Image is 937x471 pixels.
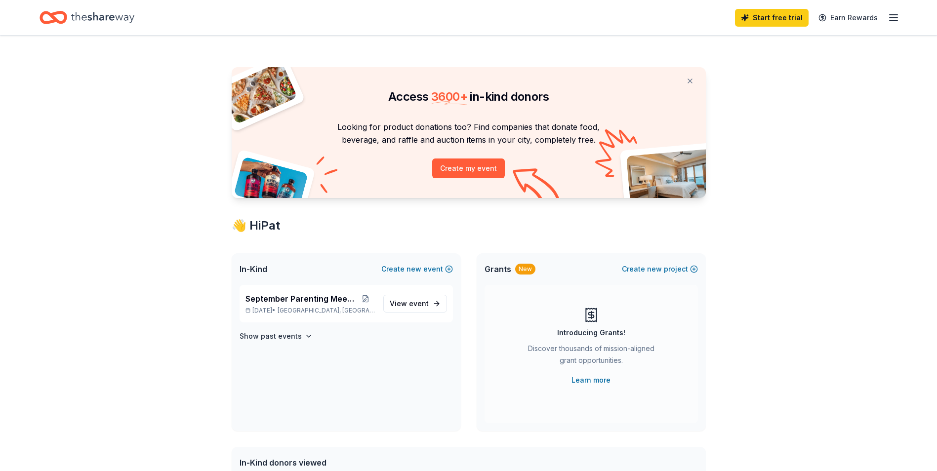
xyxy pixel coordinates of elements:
[515,264,535,275] div: New
[232,218,706,234] div: 👋 Hi Pat
[388,89,549,104] span: Access in-kind donors
[571,374,611,386] a: Learn more
[431,89,467,104] span: 3600 +
[381,263,453,275] button: Createnewevent
[245,307,375,314] p: [DATE] •
[240,330,302,342] h4: Show past events
[240,457,439,469] div: In-Kind donors viewed
[390,298,429,310] span: View
[244,120,694,147] p: Looking for product donations too? Find companies that donate food, beverage, and raffle and auct...
[383,295,447,313] a: View event
[245,293,357,305] span: September Parenting Meeting
[622,263,698,275] button: Createnewproject
[240,263,267,275] span: In-Kind
[278,307,375,314] span: [GEOGRAPHIC_DATA], [GEOGRAPHIC_DATA]
[409,299,429,308] span: event
[524,343,658,370] div: Discover thousands of mission-aligned grant opportunities.
[240,330,313,342] button: Show past events
[647,263,662,275] span: new
[485,263,511,275] span: Grants
[220,61,297,124] img: Pizza
[432,158,505,178] button: Create my event
[735,9,809,27] a: Start free trial
[513,168,562,205] img: Curvy arrow
[813,9,884,27] a: Earn Rewards
[40,6,134,29] a: Home
[557,327,625,339] div: Introducing Grants!
[407,263,421,275] span: new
